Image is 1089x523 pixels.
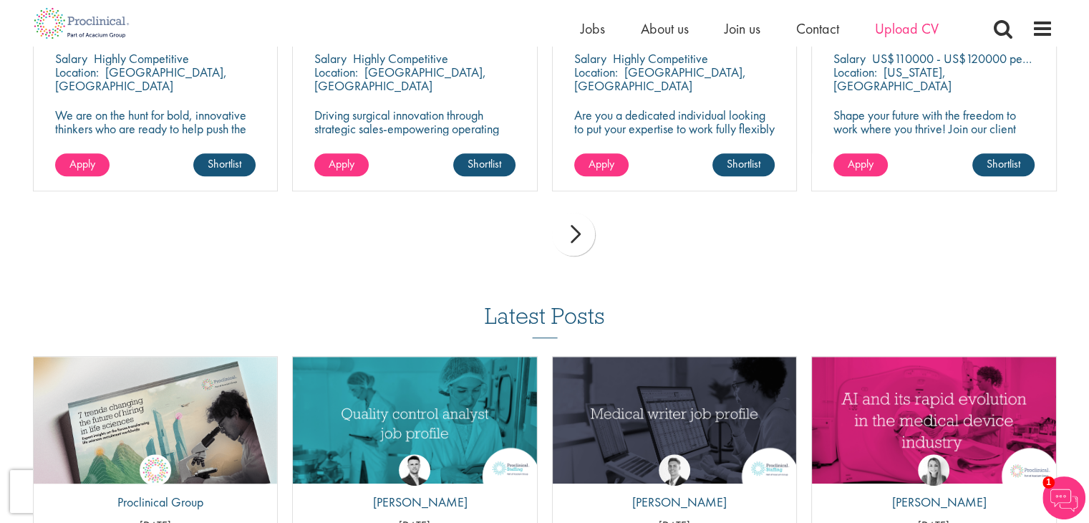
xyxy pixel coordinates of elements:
[314,108,516,163] p: Driving surgical innovation through strategic sales-empowering operating rooms with cutting-edge ...
[725,19,760,38] a: Join us
[314,50,347,67] span: Salary
[574,64,618,80] span: Location:
[621,493,727,512] p: [PERSON_NAME]
[314,64,358,80] span: Location:
[581,19,605,38] a: Jobs
[314,64,486,94] p: [GEOGRAPHIC_DATA], [GEOGRAPHIC_DATA]
[55,108,256,163] p: We are on the hunt for bold, innovative thinkers who are ready to help push the boundaries of sci...
[353,50,448,67] p: Highly Competitive
[34,357,278,494] img: Proclinical: Life sciences hiring trends report 2025
[69,156,95,171] span: Apply
[574,153,629,176] a: Apply
[55,64,227,94] p: [GEOGRAPHIC_DATA], [GEOGRAPHIC_DATA]
[107,493,203,512] p: Proclinical Group
[293,357,537,484] img: quality control analyst job profile
[553,357,797,484] a: Link to a post
[881,454,987,519] a: Hannah Burke [PERSON_NAME]
[552,213,595,256] div: next
[293,357,537,484] a: Link to a post
[485,304,605,338] h3: Latest Posts
[107,454,203,519] a: Proclinical Group Proclinical Group
[796,19,839,38] a: Contact
[574,64,746,94] p: [GEOGRAPHIC_DATA], [GEOGRAPHIC_DATA]
[55,50,87,67] span: Salary
[1042,476,1085,519] img: Chatbot
[553,357,797,484] img: Medical writer job profile
[193,153,256,176] a: Shortlist
[621,454,727,519] a: George Watson [PERSON_NAME]
[833,64,952,94] p: [US_STATE], [GEOGRAPHIC_DATA]
[833,64,877,80] span: Location:
[613,50,708,67] p: Highly Competitive
[399,454,430,486] img: Joshua Godden
[833,108,1035,163] p: Shape your future with the freedom to work where you thrive! Join our client with this fully remo...
[872,50,1061,67] p: US$110000 - US$120000 per annum
[140,454,171,486] img: Proclinical Group
[10,470,193,513] iframe: reCAPTCHA
[712,153,775,176] a: Shortlist
[875,19,939,38] a: Upload CV
[812,357,1056,484] img: AI and Its Impact on the Medical Device Industry | Proclinical
[94,50,189,67] p: Highly Competitive
[55,153,110,176] a: Apply
[1042,476,1055,489] span: 1
[881,493,987,512] p: [PERSON_NAME]
[453,153,516,176] a: Shortlist
[362,493,468,512] p: [PERSON_NAME]
[918,454,949,486] img: Hannah Burke
[833,50,866,67] span: Salary
[659,454,690,486] img: George Watson
[574,108,775,149] p: Are you a dedicated individual looking to put your expertise to work fully flexibly in a remote p...
[574,50,606,67] span: Salary
[812,357,1056,484] a: Link to a post
[589,156,614,171] span: Apply
[314,153,369,176] a: Apply
[972,153,1035,176] a: Shortlist
[848,156,873,171] span: Apply
[833,153,888,176] a: Apply
[55,64,99,80] span: Location:
[641,19,689,38] a: About us
[362,454,468,519] a: Joshua Godden [PERSON_NAME]
[329,156,354,171] span: Apply
[34,357,278,484] a: Link to a post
